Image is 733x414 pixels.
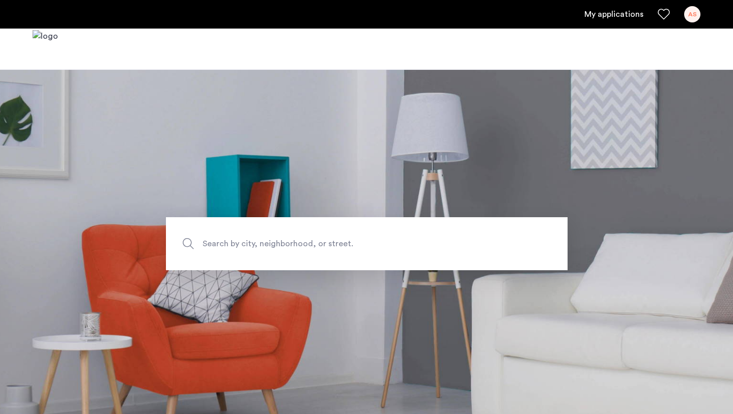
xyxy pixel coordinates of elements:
div: AS [684,6,700,22]
a: Favorites [658,8,670,20]
img: logo [33,30,58,68]
a: Cazamio logo [33,30,58,68]
a: My application [584,8,643,20]
span: Search by city, neighborhood, or street. [203,237,484,251]
input: Apartment Search [166,217,568,270]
